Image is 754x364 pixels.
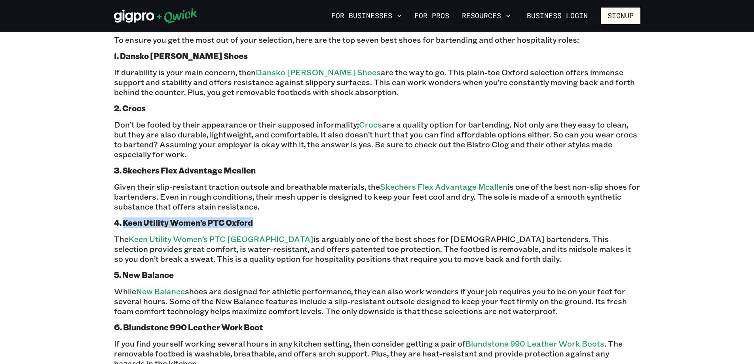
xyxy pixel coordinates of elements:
button: Signup [601,8,640,24]
b: 5. New Balance [114,270,174,280]
a: Dansko [PERSON_NAME] Shoes [256,67,381,77]
a: For Pros [411,9,452,23]
p: Don’t be fooled by their appearance or their supposed informality; are a quality option for barte... [114,120,640,159]
a: Skechers Flex Advantage Mcallen [380,181,507,192]
a: New Balance [136,286,185,296]
a: Blundstone 990 Leather Work Boots [465,338,604,349]
b: 4. Keen Utility Women’s PTC Oxford [114,217,253,228]
a: Business Login [520,8,594,24]
b: 2. Crocs [114,103,146,113]
a: Keen Utility Women’s PTC [GEOGRAPHIC_DATA] [129,234,313,244]
p: The is arguably one of the best shoes for [DEMOGRAPHIC_DATA] bartenders. This selection provides ... [114,234,640,264]
b: 3. Skechers Flex Advantage Mcallen [114,165,256,175]
a: Crocs [359,119,382,130]
p: While shoes are designed for athletic performance, they can also work wonders if your job require... [114,286,640,316]
b: 1. Dansko [PERSON_NAME] Shoes [114,51,248,61]
button: Resources [459,9,514,23]
button: For Businesses [328,9,405,23]
b: 6. Blundstone 990 Leather Work Boot [114,322,263,332]
p: To ensure you get the most out of your selection, here are the top seven best shoes for bartendin... [114,35,640,45]
p: Given their slip-resistant traction outsole and breathable materials, the is one of the best non-... [114,182,640,212]
p: If durability is your main concern, then are the way to go. This plain-toe Oxford selection offer... [114,67,640,97]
